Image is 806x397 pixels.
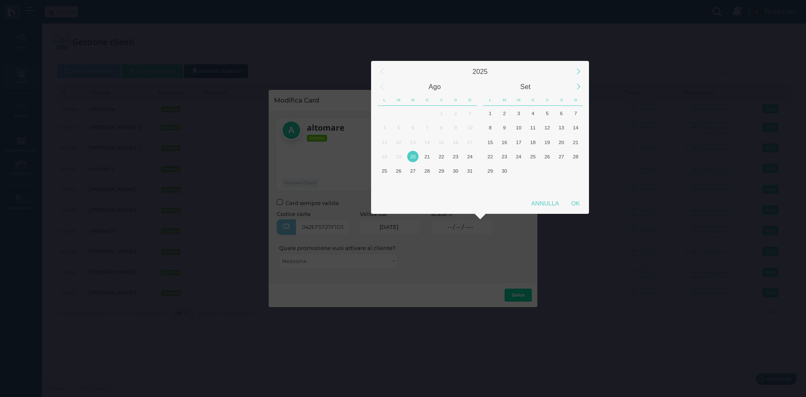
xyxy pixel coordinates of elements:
[483,106,497,120] div: Lunedì, Settembre 1
[436,122,447,133] div: 8
[377,94,392,106] div: Lunedì
[393,137,404,148] div: 12
[484,137,496,148] div: 15
[540,149,554,163] div: Venerdì, Settembre 26
[420,121,434,135] div: Giovedì, Agosto 7
[392,149,406,163] div: Martedì, Agosto 19
[554,121,568,135] div: Sabato, Settembre 13
[434,149,448,163] div: Venerdì, Agosto 22
[464,151,476,162] div: 24
[527,151,539,162] div: 25
[497,106,512,120] div: Martedì, Settembre 2
[379,137,390,148] div: 11
[421,151,433,162] div: 21
[483,178,497,192] div: Lunedì, Ottobre 6
[448,149,463,163] div: Sabato, Agosto 23
[464,108,476,119] div: 3
[570,108,581,119] div: 7
[436,137,447,148] div: 15
[570,151,581,162] div: 28
[420,178,434,192] div: Giovedì, Settembre 4
[568,135,583,149] div: Domenica, Settembre 21
[434,94,449,106] div: Venerdì
[483,121,497,135] div: Lunedì, Settembre 8
[526,149,540,163] div: Giovedì, Settembre 25
[497,94,512,106] div: Martedì
[392,135,406,149] div: Martedì, Agosto 12
[526,178,540,192] div: Giovedì, Ottobre 9
[484,108,496,119] div: 1
[379,151,390,162] div: 18
[463,164,477,178] div: Domenica, Agosto 31
[554,164,568,178] div: Sabato, Ottobre 4
[392,178,406,192] div: Martedì, Settembre 2
[526,135,540,149] div: Giovedì, Settembre 18
[407,137,419,148] div: 13
[463,94,477,106] div: Domenica
[25,7,55,13] span: Assistenza
[497,178,512,192] div: Martedì, Ottobre 7
[420,135,434,149] div: Giovedì, Agosto 14
[390,79,480,94] div: Agosto
[513,108,524,119] div: 3
[450,108,461,119] div: 2
[565,196,586,211] div: OK
[448,121,463,135] div: Sabato, Agosto 9
[420,94,434,106] div: Giovedì
[512,135,526,149] div: Mercoledì, Settembre 17
[463,178,477,192] div: Domenica, Settembre 7
[377,121,392,135] div: Lunedì, Agosto 4
[499,137,510,148] div: 16
[483,94,497,106] div: Lunedì
[556,122,567,133] div: 13
[464,137,476,148] div: 17
[540,135,554,149] div: Venerdì, Settembre 19
[568,164,583,178] div: Domenica, Ottobre 5
[556,151,567,162] div: 27
[406,94,420,106] div: Mercoledì
[497,149,512,163] div: Martedì, Settembre 23
[484,151,496,162] div: 22
[497,164,512,178] div: Martedì, Settembre 30
[540,164,554,178] div: Venerdì, Ottobre 3
[513,137,524,148] div: 17
[540,106,554,120] div: Venerdì, Settembre 5
[497,121,512,135] div: Martedì, Settembre 9
[499,151,510,162] div: 23
[406,178,420,192] div: Mercoledì, Settembre 3
[499,122,510,133] div: 9
[420,149,434,163] div: Giovedì, Agosto 21
[527,137,539,148] div: 18
[569,63,587,81] div: Next Year
[463,149,477,163] div: Domenica, Agosto 24
[526,106,540,120] div: Giovedì, Settembre 4
[463,121,477,135] div: Domenica, Agosto 10
[463,106,477,120] div: Domenica, Agosto 3
[512,94,526,106] div: Mercoledì
[484,122,496,133] div: 8
[542,151,553,162] div: 26
[513,151,524,162] div: 24
[556,108,567,119] div: 6
[540,94,555,106] div: Venerdì
[406,121,420,135] div: Mercoledì, Agosto 6
[568,149,583,163] div: Domenica, Settembre 28
[526,94,540,106] div: Giovedì
[448,106,463,120] div: Sabato, Agosto 2
[525,196,565,211] div: Annulla
[499,165,510,176] div: 30
[420,164,434,178] div: Giovedì, Agosto 28
[421,137,433,148] div: 14
[406,106,420,120] div: Mercoledì, Luglio 30
[542,137,553,148] div: 19
[407,165,419,176] div: 27
[483,164,497,178] div: Lunedì, Settembre 29
[497,135,512,149] div: Martedì, Settembre 16
[434,135,448,149] div: Venerdì, Agosto 15
[434,178,448,192] div: Venerdì, Settembre 5
[540,121,554,135] div: Venerdì, Settembre 12
[406,149,420,163] div: Oggi, Mercoledì, Agosto 20
[407,151,419,162] div: 20
[436,151,447,162] div: 22
[421,122,433,133] div: 7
